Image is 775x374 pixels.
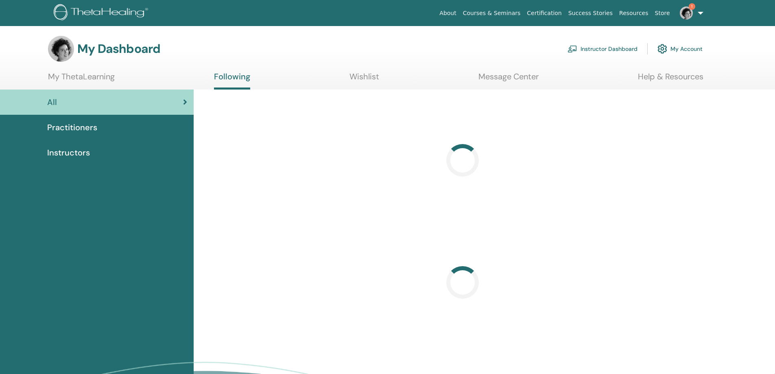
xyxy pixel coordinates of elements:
a: Store [652,6,673,21]
img: default.jpg [48,36,74,62]
a: About [436,6,459,21]
a: Success Stories [565,6,616,21]
a: Wishlist [349,72,379,87]
a: Help & Resources [638,72,703,87]
img: default.jpg [680,7,693,20]
span: All [47,96,57,108]
a: Following [214,72,250,90]
a: Resources [616,6,652,21]
img: cog.svg [657,42,667,56]
a: Certification [524,6,565,21]
span: Practitioners [47,121,97,133]
a: Courses & Seminars [460,6,524,21]
img: chalkboard-teacher.svg [568,45,577,52]
a: My Account [657,40,703,58]
img: logo.png [54,4,151,22]
span: Instructors [47,147,90,159]
a: Instructor Dashboard [568,40,637,58]
h3: My Dashboard [77,42,160,56]
a: Message Center [478,72,539,87]
span: 1 [689,3,695,10]
a: My ThetaLearning [48,72,115,87]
